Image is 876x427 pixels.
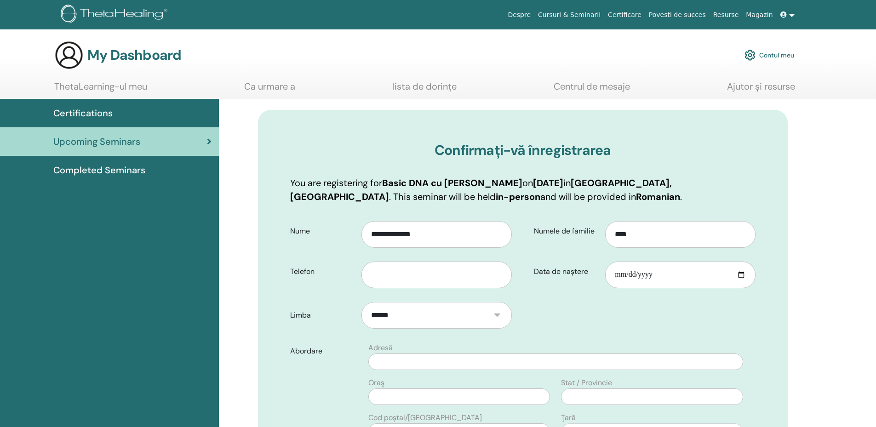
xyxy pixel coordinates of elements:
label: Numele de familie [527,222,606,240]
label: Adresă [368,342,393,353]
b: Romanian [636,191,680,203]
img: cog.svg [744,47,756,63]
b: Basic DNA cu [PERSON_NAME] [382,177,522,189]
img: logo.png [61,5,171,25]
label: Oraş [368,377,384,388]
span: Upcoming Seminars [53,135,140,148]
label: Cod poștal/[GEOGRAPHIC_DATA] [368,412,482,423]
b: in-person [496,191,540,203]
b: [DATE] [533,177,563,189]
label: Ţară [561,412,576,423]
a: Ca urmare a [244,81,295,99]
span: Certifications [53,106,113,120]
h3: My Dashboard [87,47,181,63]
a: Magazin [742,6,776,23]
label: Abordare [283,342,363,360]
label: Telefon [283,263,362,280]
label: Nume [283,222,362,240]
h3: Confirmați-vă înregistrarea [290,142,756,159]
label: Data de naștere [527,263,606,280]
a: Contul meu [744,45,794,65]
a: lista de dorințe [393,81,457,99]
a: Resurse [710,6,743,23]
a: ThetaLearning-ul meu [54,81,147,99]
label: Stat / Provincie [561,377,612,388]
label: Limba [283,307,362,324]
a: Ajutor și resurse [727,81,795,99]
a: Certificare [604,6,645,23]
span: Completed Seminars [53,163,145,177]
a: Centrul de mesaje [554,81,630,99]
a: Despre [504,6,534,23]
img: generic-user-icon.jpg [54,40,84,70]
a: Cursuri & Seminarii [534,6,604,23]
a: Povesti de succes [645,6,710,23]
p: You are registering for on in . This seminar will be held and will be provided in . [290,176,756,204]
